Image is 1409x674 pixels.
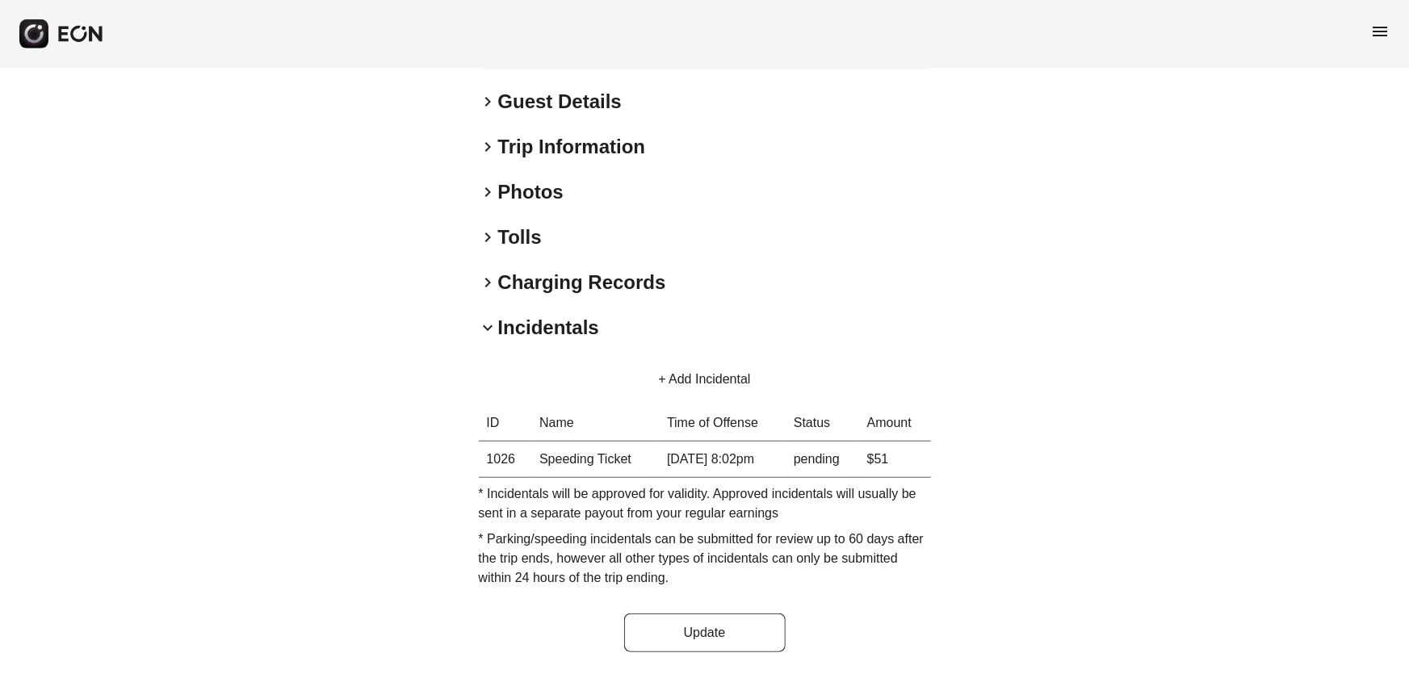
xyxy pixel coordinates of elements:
h2: Charging Records [498,270,666,295]
th: ID [479,405,532,442]
button: + Add Incidental [639,360,769,399]
th: 1026 [479,442,532,478]
h2: Incidentals [498,315,599,341]
h2: Photos [498,179,564,205]
span: keyboard_arrow_right [479,137,498,157]
th: Time of Offense [659,405,786,442]
td: pending [786,442,859,478]
span: keyboard_arrow_right [479,182,498,202]
span: keyboard_arrow_right [479,273,498,292]
p: * Incidentals will be approved for validity. Approved incidentals will usually be sent in a separ... [479,484,931,523]
button: Update [624,613,786,652]
th: Amount [859,405,931,442]
span: keyboard_arrow_right [479,92,498,111]
td: [DATE] 8:02pm [659,442,786,478]
th: Status [786,405,859,442]
span: keyboard_arrow_down [479,318,498,337]
p: * Parking/speeding incidentals can be submitted for review up to 60 days after the trip ends, how... [479,530,931,588]
h2: Guest Details [498,89,622,115]
td: $51 [859,442,931,478]
td: Speeding Ticket [531,442,659,478]
h2: Tolls [498,224,542,250]
span: menu [1370,22,1390,41]
th: Name [531,405,659,442]
h2: Trip Information [498,134,646,160]
span: keyboard_arrow_right [479,228,498,247]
